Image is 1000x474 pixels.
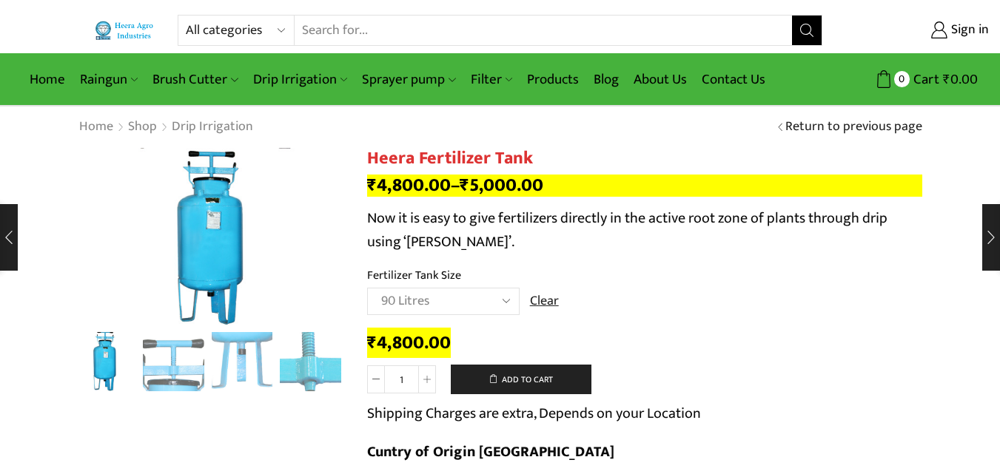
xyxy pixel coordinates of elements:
nav: Breadcrumb [78,118,254,137]
a: Drip Irrigation [246,62,355,97]
bdi: 0.00 [943,68,978,91]
input: Search for... [295,16,791,45]
h1: Heera Fertilizer Tank [367,148,922,169]
button: Search button [792,16,822,45]
a: Raingun [73,62,145,97]
b: Cuntry of Origin [GEOGRAPHIC_DATA] [367,439,614,464]
label: Fertilizer Tank Size [367,267,461,284]
span: ₹ [943,68,950,91]
div: 1 / 5 [78,148,345,325]
a: Return to previous page [785,118,922,137]
button: Add to cart [451,365,591,394]
a: Home [22,62,73,97]
span: ₹ [367,328,377,358]
a: About Us [626,62,694,97]
a: Products [520,62,586,97]
a: Home [78,118,114,137]
a: Clear options [530,292,559,311]
span: 0 [894,71,910,87]
a: Sign in [845,17,989,44]
a: Fertilizer Tank 03 [212,332,273,393]
bdi: 4,800.00 [367,328,451,358]
a: Sprayer pump [355,62,463,97]
a: Shop [127,118,158,137]
span: ₹ [460,170,469,200]
bdi: 5,000.00 [460,170,543,200]
a: Filter [463,62,520,97]
a: Contact Us [694,62,773,97]
p: Shipping Charges are extra, Depends on your Location [367,402,701,425]
span: Sign in [947,21,989,40]
li: 2 / 5 [143,332,204,391]
p: – [367,175,922,197]
li: 1 / 5 [75,332,136,391]
li: 3 / 5 [212,332,273,391]
span: ₹ [367,170,377,200]
a: Fertilizer Tank 04 [280,332,341,393]
p: Now it is easy to give fertilizers directly in the active root zone of plants through drip using ... [367,206,922,254]
span: Cart [910,70,939,89]
input: Product quantity [385,365,418,393]
a: Drip Irrigation [171,118,254,137]
a: Fertilizer Tank 02 [143,332,204,393]
a: Brush Cutter [145,62,245,97]
img: Heera Fertilizer Tank [75,330,136,391]
a: Blog [586,62,626,97]
a: 0 Cart ₹0.00 [837,66,978,93]
bdi: 4,800.00 [367,170,451,200]
li: 4 / 5 [280,332,341,391]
